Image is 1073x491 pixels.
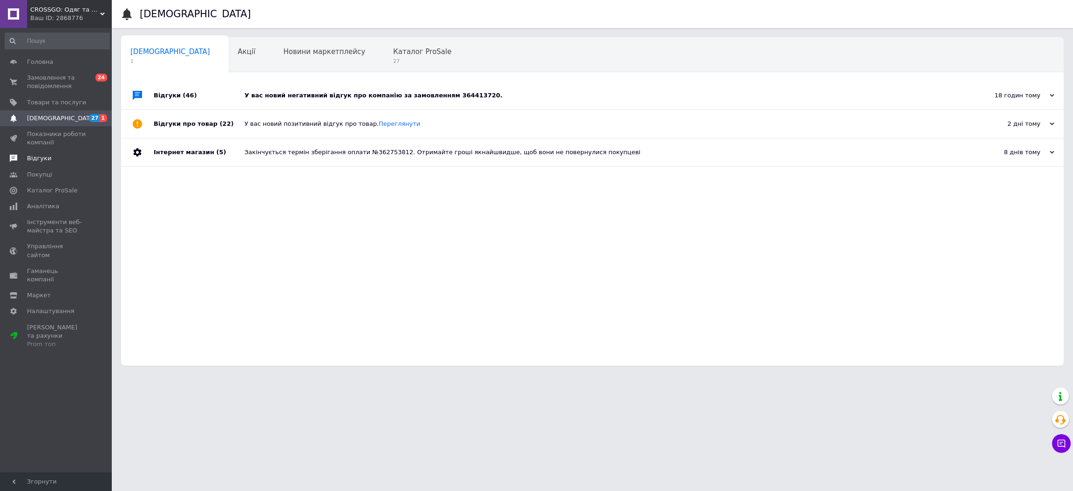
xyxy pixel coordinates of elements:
[27,154,51,163] span: Відгуки
[393,58,451,65] span: 27
[27,170,52,179] span: Покупці
[283,48,365,56] span: Новини маркетплейсу
[30,6,100,14] span: CROSSGO: Одяг та взуття для динамічного життя
[154,82,244,109] div: Відгуки
[244,91,961,100] div: У вас новий негативний відгук про компанію за замовленням 364413720.
[27,307,75,315] span: Налаштування
[27,186,77,195] span: Каталог ProSale
[1052,434,1071,453] button: Чат з покупцем
[27,58,53,66] span: Головна
[27,291,51,300] span: Маркет
[220,120,234,127] span: (22)
[5,33,110,49] input: Пошук
[27,323,86,349] span: [PERSON_NAME] та рахунки
[27,267,86,284] span: Гаманець компанії
[27,74,86,90] span: Замовлення та повідомлення
[95,74,107,82] span: 24
[961,120,1054,128] div: 2 дні тому
[393,48,451,56] span: Каталог ProSale
[130,48,210,56] span: [DEMOGRAPHIC_DATA]
[27,340,86,348] div: Prom топ
[27,218,86,235] span: Інструменти веб-майстра та SEO
[89,114,100,122] span: 27
[30,14,112,22] div: Ваш ID: 2868776
[379,120,420,127] a: Переглянути
[27,114,96,123] span: [DEMOGRAPHIC_DATA]
[27,98,86,107] span: Товари та послуги
[244,148,961,157] div: Закінчується термін зберігання оплати №362753812. Отримайте гроші якнайшвидше, щоб вони не поверн...
[961,91,1054,100] div: 18 годин тому
[130,58,210,65] span: 1
[27,242,86,259] span: Управління сайтом
[140,8,251,20] h1: [DEMOGRAPHIC_DATA]
[27,130,86,147] span: Показники роботи компанії
[27,202,59,211] span: Аналітика
[961,148,1054,157] div: 8 днів тому
[216,149,226,156] span: (5)
[238,48,256,56] span: Акції
[100,114,107,122] span: 1
[154,138,244,166] div: Інтернет магазин
[244,120,961,128] div: У вас новий позитивний відгук про товар.
[183,92,197,99] span: (46)
[154,110,244,138] div: Відгуки про товар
